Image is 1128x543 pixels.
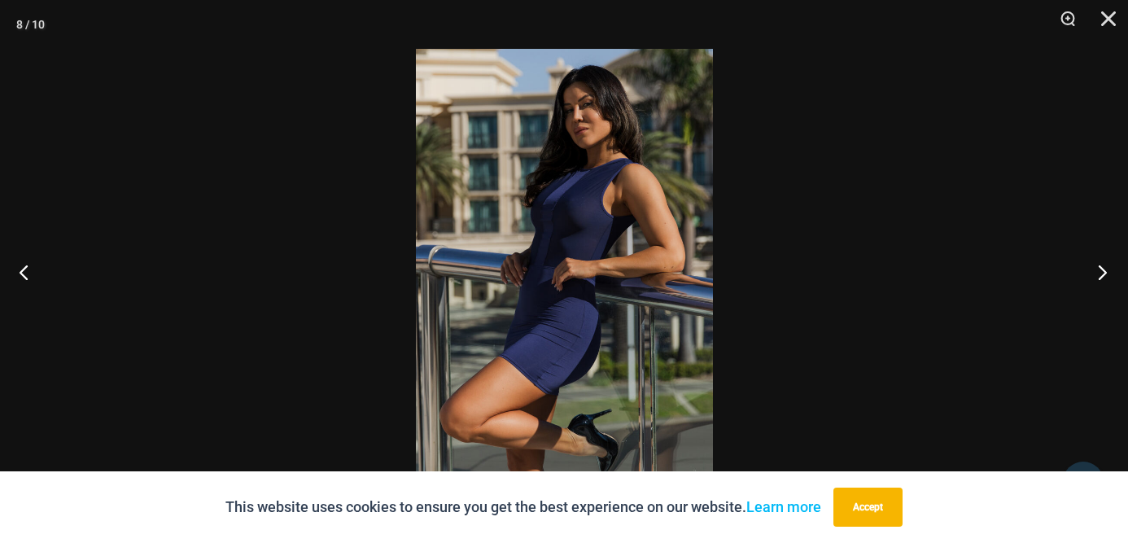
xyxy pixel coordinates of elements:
[833,488,903,527] button: Accept
[16,12,45,37] div: 8 / 10
[416,49,713,494] img: Desire Me Navy 5192 Dress 13
[1067,231,1128,313] button: Next
[225,495,821,519] p: This website uses cookies to ensure you get the best experience on our website.
[746,498,821,515] a: Learn more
